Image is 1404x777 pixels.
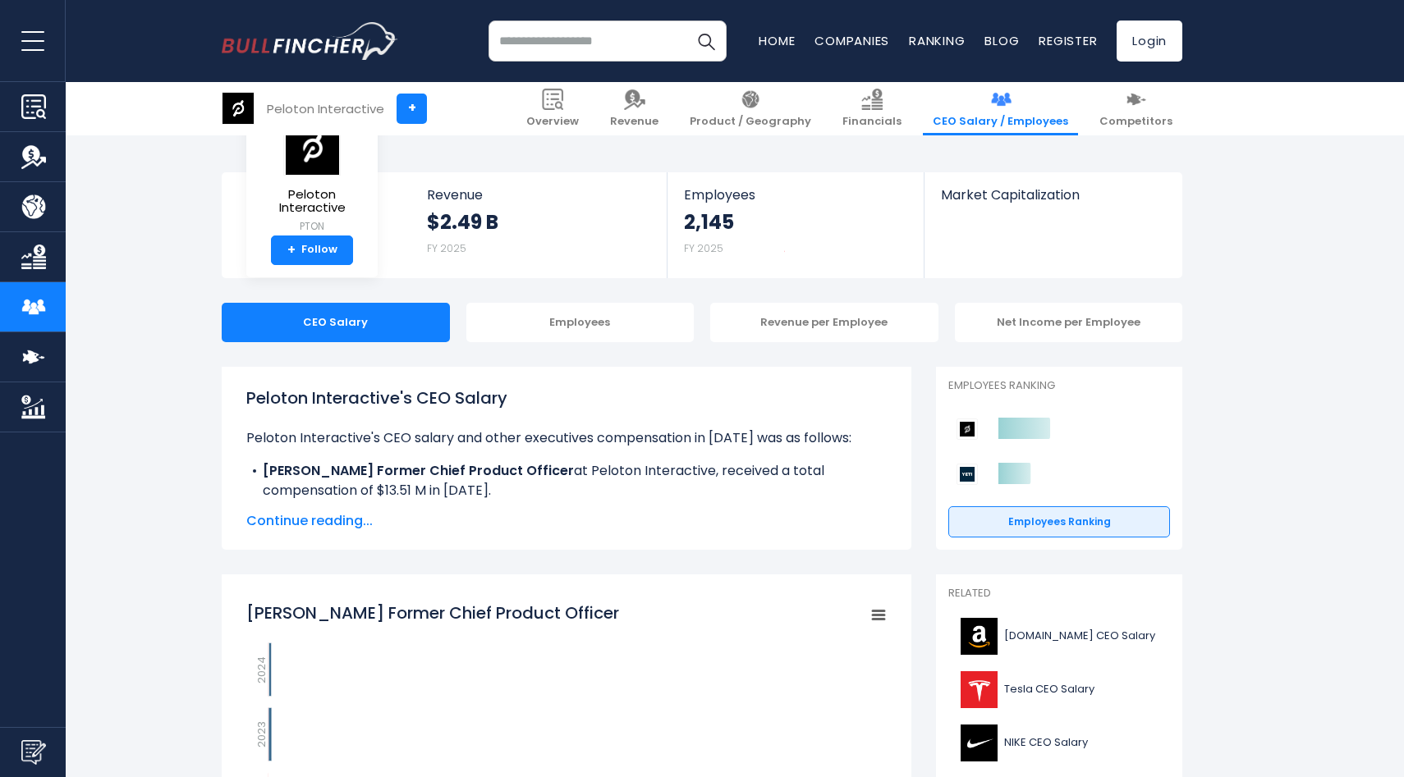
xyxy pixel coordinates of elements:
[925,172,1181,231] a: Market Capitalization
[1004,629,1155,643] span: [DOMAIN_NAME] CEO Salary
[909,32,965,49] a: Ranking
[397,94,427,124] a: +
[259,120,365,235] a: Peloton Interactive PTON
[941,187,1164,203] span: Market Capitalization
[759,32,795,49] a: Home
[958,724,999,761] img: NKE logo
[948,667,1170,712] a: Tesla CEO Salary
[466,303,695,342] div: Employees
[684,187,906,203] span: Employees
[923,82,1078,135] a: CEO Salary / Employees
[246,461,887,500] li: at Peloton Interactive, received a total compensation of $13.51 M in [DATE].
[254,656,269,683] text: 2024
[833,82,911,135] a: Financials
[222,22,398,60] img: bullfincher logo
[254,721,269,747] text: 2023
[222,303,450,342] div: CEO Salary
[267,99,384,118] div: Peloton Interactive
[984,32,1019,49] a: Blog
[246,601,619,624] tspan: [PERSON_NAME] Former Chief Product Officer
[526,115,579,129] span: Overview
[271,235,353,265] a: +Follow
[958,671,999,708] img: TSLA logo
[246,428,887,448] p: Peloton Interactive's CEO salary and other executives compensation in [DATE] was as follows:
[957,418,978,440] img: Peloton Interactive competitors logo
[948,720,1170,766] a: NIKE CEO Salary
[427,209,498,235] strong: $2.49 B
[610,115,658,129] span: Revenue
[1117,21,1182,62] a: Login
[690,115,811,129] span: Product / Geography
[948,587,1170,601] p: Related
[222,22,398,60] a: Go to homepage
[1090,82,1182,135] a: Competitors
[283,121,341,176] img: PTON logo
[668,172,923,278] a: Employees 2,145 FY 2025
[1099,115,1172,129] span: Competitors
[1004,736,1088,750] span: NIKE CEO Salary
[842,115,902,129] span: Financials
[814,32,889,49] a: Companies
[958,618,999,655] img: AMZN logo
[427,187,651,203] span: Revenue
[948,506,1170,537] a: Employees Ranking
[957,464,978,485] img: YETI Holdings competitors logo
[948,379,1170,393] p: Employees Ranking
[263,461,574,480] b: [PERSON_NAME] Former Chief Product Officer
[710,303,938,342] div: Revenue per Employee
[223,93,254,124] img: PTON logo
[680,82,821,135] a: Product / Geography
[1004,683,1094,697] span: Tesla CEO Salary
[686,21,727,62] button: Search
[684,209,734,235] strong: 2,145
[516,82,589,135] a: Overview
[1039,32,1097,49] a: Register
[955,303,1183,342] div: Net Income per Employee
[287,243,296,258] strong: +
[600,82,668,135] a: Revenue
[246,386,887,410] h1: Peloton Interactive's CEO Salary
[427,241,466,255] small: FY 2025
[246,511,887,531] span: Continue reading...
[684,241,723,255] small: FY 2025
[411,172,668,278] a: Revenue $2.49 B FY 2025
[948,614,1170,659] a: [DOMAIN_NAME] CEO Salary
[933,115,1068,129] span: CEO Salary / Employees
[259,219,365,234] small: PTON
[259,188,365,215] span: Peloton Interactive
